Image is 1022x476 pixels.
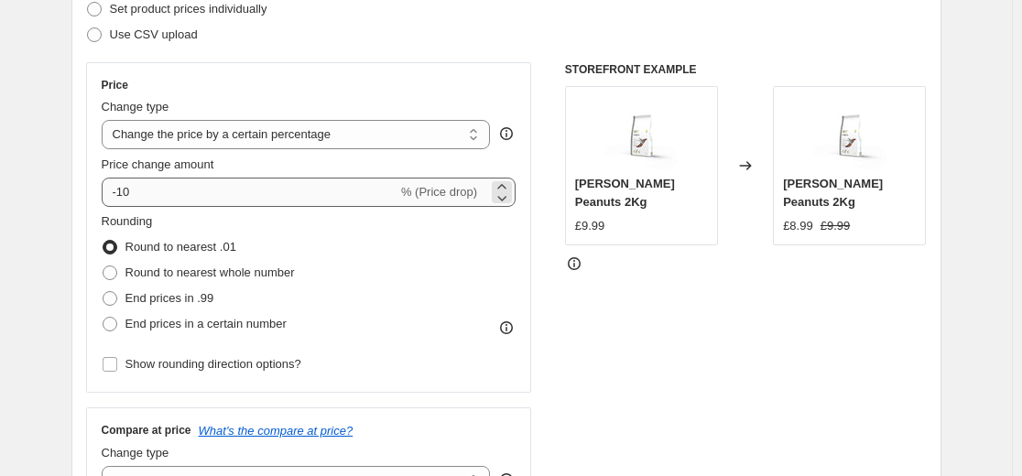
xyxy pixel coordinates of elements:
button: What's the compare at price? [199,424,353,438]
span: Round to nearest whole number [125,265,295,279]
span: Set product prices individually [110,2,267,16]
span: Use CSV upload [110,27,198,41]
input: -15 [102,178,397,207]
span: Price change amount [102,157,214,171]
span: % (Price drop) [401,185,477,199]
div: £8.99 [783,217,813,235]
h6: STOREFRONT EXAMPLE [565,62,927,77]
span: End prices in a certain number [125,317,287,330]
img: H060008__30845.1610037120.1280.1280_80x.jpg [604,96,678,169]
span: [PERSON_NAME] Peanuts 2Kg [783,177,883,209]
span: Rounding [102,214,153,228]
h3: Price [102,78,128,92]
span: Change type [102,100,169,114]
span: Round to nearest .01 [125,240,236,254]
h3: Compare at price [102,423,191,438]
span: End prices in .99 [125,291,214,305]
div: help [497,124,516,143]
span: Show rounding direction options? [125,357,301,371]
strike: £9.99 [821,217,851,235]
div: £9.99 [575,217,605,235]
img: H060008__30845.1610037120.1280.1280_80x.jpg [813,96,886,169]
span: Change type [102,446,169,460]
span: [PERSON_NAME] Peanuts 2Kg [575,177,675,209]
